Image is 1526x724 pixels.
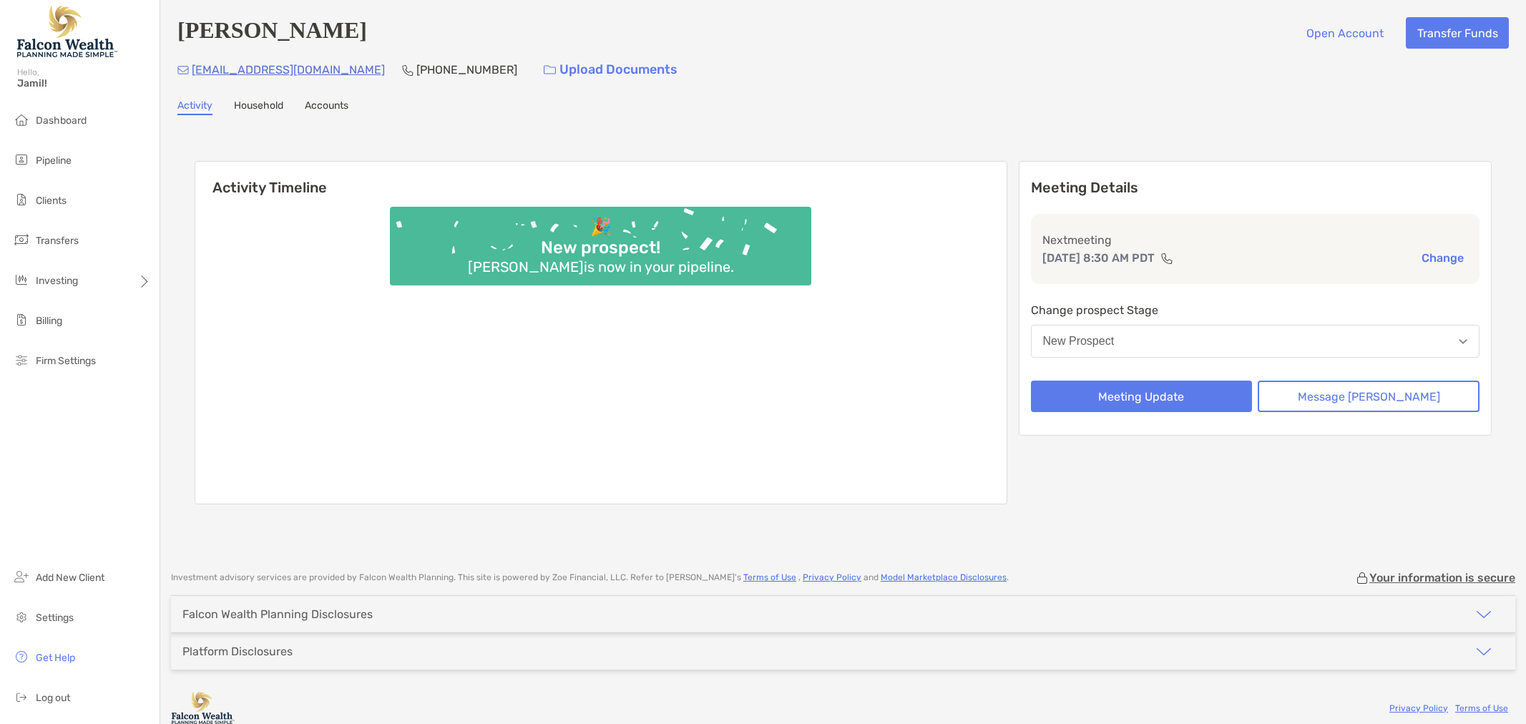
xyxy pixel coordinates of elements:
[13,111,30,128] img: dashboard icon
[171,572,1009,583] p: Investment advisory services are provided by Falcon Wealth Planning . This site is powered by Zoe...
[1043,335,1115,348] div: New Prospect
[881,572,1007,582] a: Model Marketplace Disclosures
[36,114,87,127] span: Dashboard
[36,612,74,624] span: Settings
[13,608,30,625] img: settings icon
[234,99,283,115] a: Household
[13,191,30,208] img: clients icon
[1369,571,1515,584] p: Your information is secure
[13,271,30,288] img: investing icon
[305,99,348,115] a: Accounts
[1258,381,1479,412] button: Message [PERSON_NAME]
[1389,703,1448,713] a: Privacy Policy
[36,275,78,287] span: Investing
[177,99,212,115] a: Activity
[1031,301,1480,319] p: Change prospect Stage
[1406,17,1509,49] button: Transfer Funds
[544,65,556,75] img: button icon
[402,64,414,76] img: Phone Icon
[171,692,235,724] img: company logo
[192,61,385,79] p: [EMAIL_ADDRESS][DOMAIN_NAME]
[182,607,373,621] div: Falcon Wealth Planning Disclosures
[13,688,30,705] img: logout icon
[390,207,811,273] img: Confetti
[36,652,75,664] span: Get Help
[36,355,96,367] span: Firm Settings
[17,6,117,57] img: Falcon Wealth Planning Logo
[195,162,1007,196] h6: Activity Timeline
[462,258,740,275] div: [PERSON_NAME] is now in your pipeline.
[36,315,62,327] span: Billing
[36,572,104,584] span: Add New Client
[743,572,796,582] a: Terms of Use
[13,351,30,368] img: firm-settings icon
[1475,606,1492,623] img: icon arrow
[1031,179,1480,197] p: Meeting Details
[36,692,70,704] span: Log out
[177,66,189,74] img: Email Icon
[1042,231,1469,249] p: Next meeting
[17,77,151,89] span: Jamil!
[534,54,687,85] a: Upload Documents
[1455,703,1508,713] a: Terms of Use
[177,17,367,49] h4: [PERSON_NAME]
[182,645,293,658] div: Platform Disclosures
[13,151,30,168] img: pipeline icon
[36,195,67,207] span: Clients
[13,568,30,585] img: add_new_client icon
[416,61,517,79] p: [PHONE_NUMBER]
[1042,249,1155,267] p: [DATE] 8:30 AM PDT
[1475,643,1492,660] img: icon arrow
[13,231,30,248] img: transfers icon
[585,217,617,238] div: 🎉
[535,238,666,258] div: New prospect!
[803,572,861,582] a: Privacy Policy
[1031,325,1480,358] button: New Prospect
[1160,253,1173,264] img: communication type
[13,648,30,665] img: get-help icon
[36,235,79,247] span: Transfers
[36,155,72,167] span: Pipeline
[1459,339,1467,344] img: Open dropdown arrow
[13,311,30,328] img: billing icon
[1031,381,1253,412] button: Meeting Update
[1295,17,1394,49] button: Open Account
[1417,250,1468,265] button: Change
